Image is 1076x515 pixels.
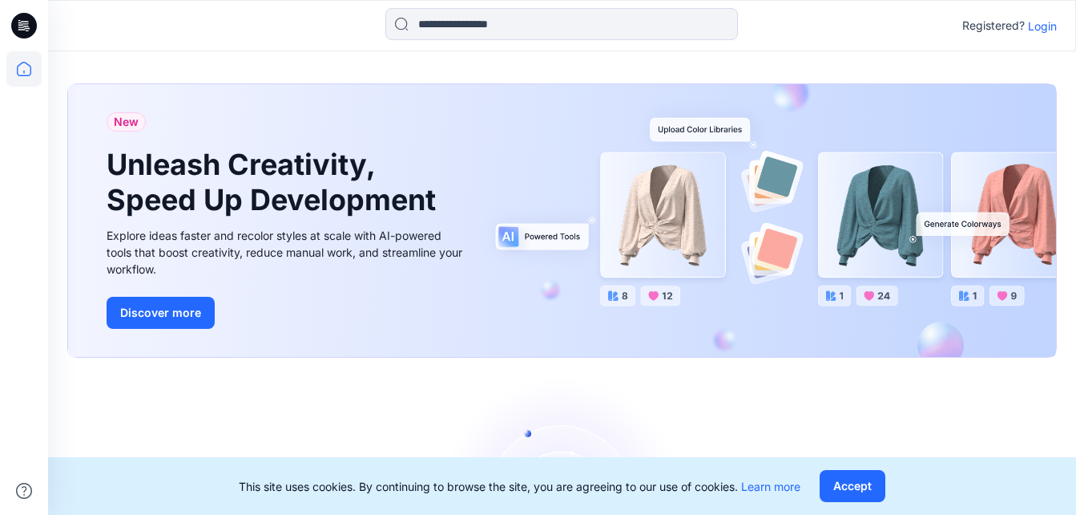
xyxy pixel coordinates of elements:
a: Learn more [741,480,800,493]
button: Accept [820,470,885,502]
p: Login [1028,18,1057,34]
p: Registered? [962,16,1025,35]
p: This site uses cookies. By continuing to browse the site, you are agreeing to our use of cookies. [239,478,800,495]
button: Discover more [107,297,215,329]
div: Explore ideas faster and recolor styles at scale with AI-powered tools that boost creativity, red... [107,227,467,278]
span: New [114,112,139,132]
a: Discover more [107,297,467,329]
h1: Unleash Creativity, Speed Up Development [107,148,443,217]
